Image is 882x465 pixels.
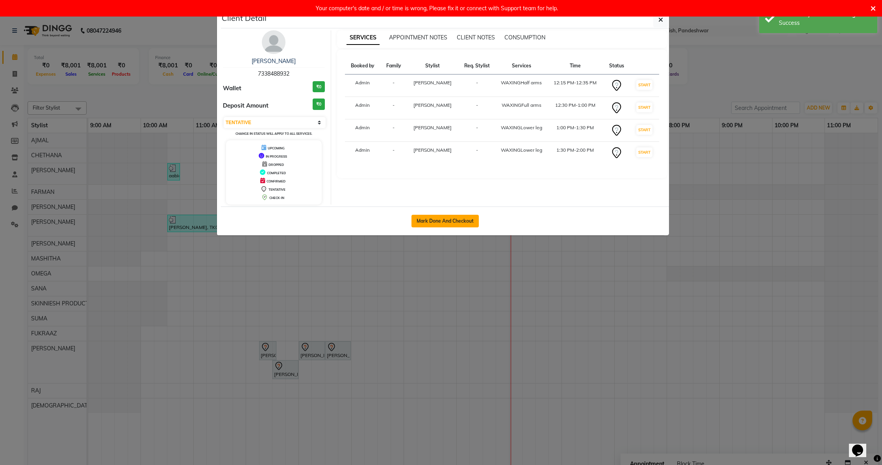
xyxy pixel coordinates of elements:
[235,132,312,136] small: Change in status will apply to all services.
[345,97,381,119] td: Admin
[380,74,407,97] td: -
[313,81,325,93] h3: ₹0
[267,171,286,175] span: COMPLETED
[269,163,284,167] span: DROPPED
[547,74,604,97] td: 12:15 PM-12:35 PM
[458,119,496,142] td: -
[547,97,604,119] td: 12:30 PM-1:00 PM
[413,80,452,86] span: [PERSON_NAME]
[547,142,604,164] td: 1:30 PM-2:00 PM
[223,84,241,93] span: Wallet
[849,433,874,457] iframe: chat widget
[269,188,285,192] span: TENTATIVE
[389,34,447,41] span: APPOINTMENT NOTES
[346,31,380,45] span: SERVICES
[407,58,458,74] th: Stylist
[345,119,381,142] td: Admin
[496,58,547,74] th: Services
[345,74,381,97] td: Admin
[458,74,496,97] td: -
[547,119,604,142] td: 1:00 PM-1:30 PM
[262,30,285,54] img: avatar
[269,196,284,200] span: CHECK-IN
[267,179,285,183] span: CONFIRMED
[222,12,267,24] h5: Client Detail
[779,19,871,27] div: Success
[501,79,542,86] div: WAXINGHalf arms
[636,80,652,90] button: START
[458,142,496,164] td: -
[411,215,479,227] button: Mark Done And Checkout
[413,147,452,153] span: [PERSON_NAME]
[501,147,542,154] div: WAXINGLower leg
[223,101,269,110] span: Deposit Amount
[636,147,652,157] button: START
[636,125,652,135] button: START
[316,3,558,13] div: Your computer's date and / or time is wrong, Please fix it or connect with Support team for help.
[458,97,496,119] td: -
[457,34,495,41] span: CLIENT NOTES
[313,99,325,110] h3: ₹0
[266,154,287,158] span: IN PROGRESS
[504,34,545,41] span: CONSUMPTION
[547,58,604,74] th: Time
[458,58,496,74] th: Req. Stylist
[604,58,630,74] th: Status
[252,58,296,65] a: [PERSON_NAME]
[380,142,407,164] td: -
[258,70,289,77] span: 7338488932
[268,146,285,150] span: UPCOMING
[380,58,407,74] th: Family
[501,124,542,131] div: WAXINGLower leg
[345,142,381,164] td: Admin
[380,97,407,119] td: -
[501,102,542,109] div: WAXINGFull arms
[413,125,452,130] span: [PERSON_NAME]
[413,102,452,108] span: [PERSON_NAME]
[636,102,652,112] button: START
[380,119,407,142] td: -
[345,58,381,74] th: Booked by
